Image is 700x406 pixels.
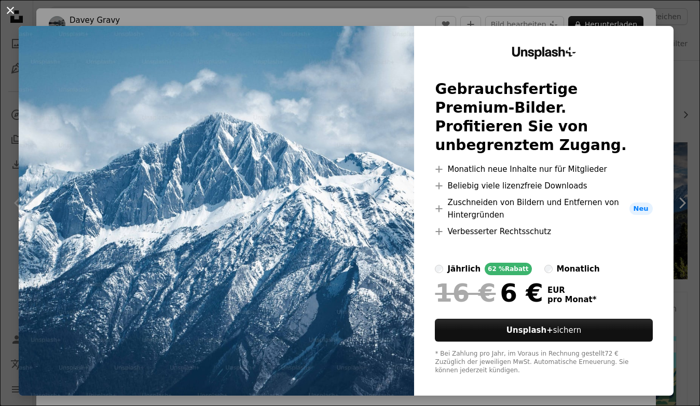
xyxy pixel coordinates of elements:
[435,265,443,273] input: jährlich62 %Rabatt
[506,326,553,335] strong: Unsplash+
[435,319,652,342] button: Unsplash+sichern
[435,80,652,155] h2: Gebrauchsfertige Premium-Bilder. Profitieren Sie von unbegrenztem Zugang.
[485,263,531,275] div: 62 % Rabatt
[435,163,652,175] li: Monatlich neue Inhalte nur für Mitglieder
[435,180,652,192] li: Beliebig viele lizenzfreie Downloads
[435,225,652,238] li: Verbesserter Rechtsschutz
[547,295,597,304] span: pro Monat *
[435,196,652,221] li: Zuschneiden von Bildern und Entfernen von Hintergründen
[629,202,653,215] span: Neu
[435,350,652,375] div: * Bei Zahlung pro Jahr, im Voraus in Rechnung gestellt 72 € Zuzüglich der jeweiligen MwSt. Automa...
[435,279,543,306] div: 6 €
[557,263,600,275] div: monatlich
[544,265,553,273] input: monatlich
[547,286,597,295] span: EUR
[435,279,496,306] span: 16 €
[447,263,481,275] div: jährlich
